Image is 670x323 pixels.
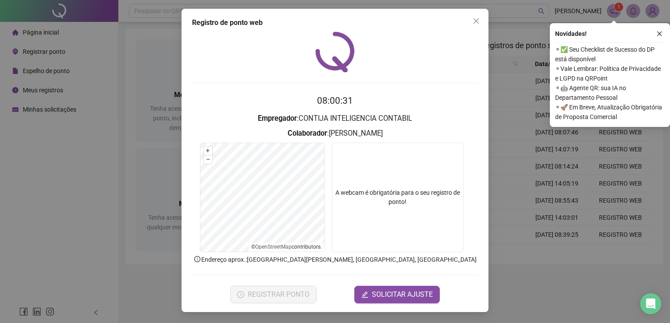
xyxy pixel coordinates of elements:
a: OpenStreetMap [255,244,292,250]
span: Novidades ! [555,29,587,39]
span: edit [361,291,368,298]
button: editSOLICITAR AJUSTE [354,286,440,303]
img: QRPoint [315,32,355,72]
button: Close [469,14,483,28]
span: ⚬ 🤖 Agente QR: sua IA no Departamento Pessoal [555,83,665,102]
div: A webcam é obrigatória para o seu registro de ponto! [332,143,463,252]
div: Registro de ponto web [192,18,478,28]
time: 08:00:31 [317,95,353,106]
span: ⚬ ✅ Seu Checklist de Sucesso do DP está disponível [555,45,665,64]
span: ⚬ 🚀 Em Breve, Atualização Obrigatória de Proposta Comercial [555,102,665,122]
h3: : CONTIJA INTELIGENCIA CONTABIL [192,113,478,124]
span: close [656,31,663,37]
button: REGISTRAR PONTO [230,286,317,303]
span: ⚬ Vale Lembrar: Política de Privacidade e LGPD na QRPoint [555,64,665,83]
span: SOLICITAR AJUSTE [372,289,433,300]
button: – [204,155,212,164]
div: Open Intercom Messenger [640,293,661,314]
span: close [473,18,480,25]
strong: Colaborador [288,129,327,137]
h3: : [PERSON_NAME] [192,128,478,139]
p: Endereço aprox. : [GEOGRAPHIC_DATA][PERSON_NAME], [GEOGRAPHIC_DATA], [GEOGRAPHIC_DATA] [192,255,478,264]
li: © contributors. [251,244,322,250]
strong: Empregador [258,114,297,123]
span: info-circle [193,255,201,263]
button: + [204,147,212,155]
